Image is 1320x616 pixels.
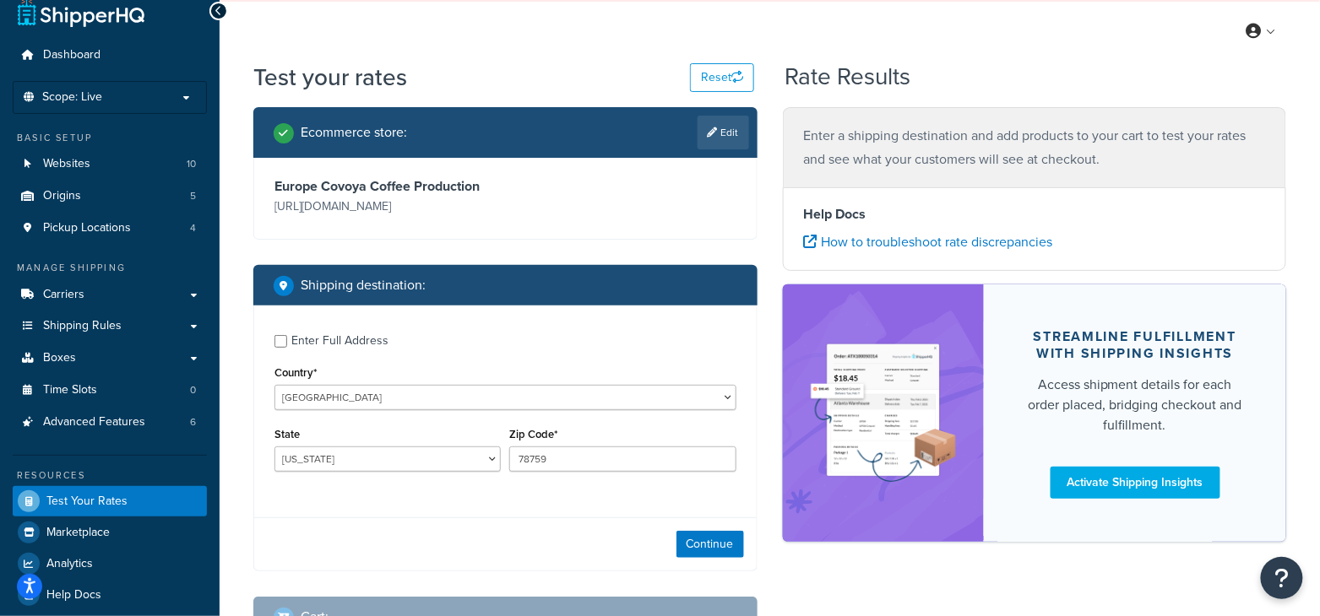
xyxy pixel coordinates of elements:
span: Dashboard [43,48,100,62]
span: Boxes [43,351,76,365]
a: How to troubleshoot rate discrepancies [804,232,1053,251]
h2: Shipping destination : [301,278,426,293]
a: Boxes [13,343,207,374]
span: 0 [190,383,196,397]
span: 10 [187,157,196,171]
a: Websites10 [13,149,207,180]
span: 4 [190,221,196,235]
label: Zip Code* [509,428,557,440]
h2: Ecommerce store : [301,125,407,140]
a: Advanced Features6 [13,407,207,438]
li: Pickup Locations [13,213,207,244]
a: Carriers [13,279,207,311]
a: Help Docs [13,580,207,610]
a: Test Your Rates [13,486,207,516]
p: [URL][DOMAIN_NAME] [274,195,501,219]
span: Websites [43,157,90,171]
span: Test Your Rates [46,494,128,509]
li: Origins [13,181,207,212]
li: Advanced Features [13,407,207,438]
li: Time Slots [13,375,207,406]
button: Open Resource Center [1261,557,1303,599]
h4: Help Docs [804,204,1266,224]
span: Time Slots [43,383,97,397]
a: Time Slots0 [13,375,207,406]
span: Help Docs [46,588,101,602]
span: Pickup Locations [43,221,131,235]
button: Continue [676,531,744,558]
p: Enter a shipping destination and add products to your cart to test your rates and see what your c... [804,124,1266,171]
li: Websites [13,149,207,180]
span: 5 [190,189,196,203]
label: State [274,428,300,440]
button: Reset [690,63,754,92]
a: Dashboard [13,40,207,71]
a: Activate Shipping Insights [1051,467,1220,499]
a: Marketplace [13,517,207,548]
span: Advanced Features [43,415,145,430]
span: Analytics [46,557,93,571]
span: Origins [43,189,81,203]
a: Origins5 [13,181,207,212]
input: Enter Full Address [274,335,287,348]
a: Analytics [13,548,207,579]
div: Manage Shipping [13,261,207,275]
img: feature-image-si-e24932ea9b9fcd0ff835db86be1ff8d589347e8876e1638d903ea230a36726be.png [808,310,959,516]
span: Scope: Live [42,90,102,105]
div: Streamline Fulfillment with Shipping Insights [1024,328,1246,362]
span: Carriers [43,288,84,302]
h1: Test your rates [253,61,407,94]
a: Shipping Rules [13,311,207,342]
h2: Rate Results [785,64,911,90]
label: Country* [274,366,317,379]
a: Pickup Locations4 [13,213,207,244]
div: Resources [13,468,207,483]
span: 6 [190,415,196,430]
span: Shipping Rules [43,319,122,333]
div: Basic Setup [13,131,207,145]
a: Edit [698,116,749,149]
div: Access shipment details for each order placed, bridging checkout and fulfillment. [1024,375,1246,435]
span: Marketplace [46,526,110,540]
div: Enter Full Address [291,329,388,353]
h3: Europe Covoya Coffee Production [274,178,501,195]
